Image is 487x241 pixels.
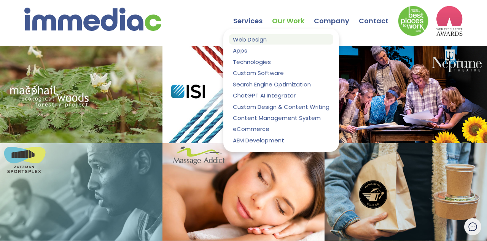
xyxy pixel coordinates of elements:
[229,90,333,101] a: ChatGPT AI Integrator
[272,2,314,29] a: Our Work
[24,8,161,31] img: immediac
[436,6,463,36] img: logo2_wea_nobg.webp
[233,2,272,29] a: Services
[398,6,428,36] img: Down
[314,2,359,29] a: Company
[359,2,398,29] a: Contact
[229,34,333,45] a: Web Design
[229,57,333,67] a: Technologies
[229,68,333,78] a: Custom Software
[229,45,333,56] a: Apps
[229,113,333,123] a: Content Management System
[229,135,333,145] a: AEM Development
[229,102,333,112] a: Custom Design & Content Writing
[229,124,333,134] a: eCommerce
[229,79,333,89] a: Search Engine Optimization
